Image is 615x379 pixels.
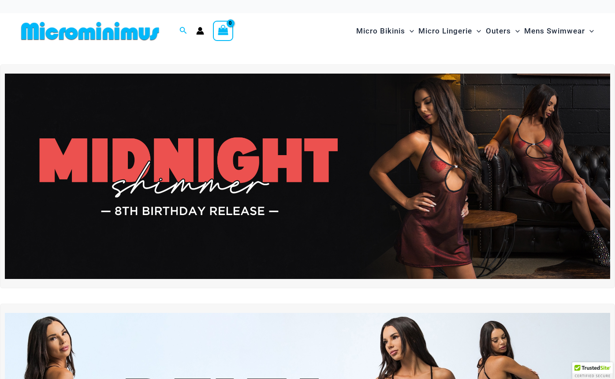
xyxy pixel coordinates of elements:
[585,20,594,42] span: Menu Toggle
[353,16,597,46] nav: Site Navigation
[472,20,481,42] span: Menu Toggle
[572,362,613,379] div: TrustedSite Certified
[511,20,520,42] span: Menu Toggle
[354,18,416,45] a: Micro BikinisMenu ToggleMenu Toggle
[179,26,187,37] a: Search icon link
[522,18,596,45] a: Mens SwimwearMenu ToggleMenu Toggle
[418,20,472,42] span: Micro Lingerie
[213,21,233,41] a: View Shopping Cart, empty
[18,21,163,41] img: MM SHOP LOGO FLAT
[484,18,522,45] a: OutersMenu ToggleMenu Toggle
[524,20,585,42] span: Mens Swimwear
[405,20,414,42] span: Menu Toggle
[416,18,483,45] a: Micro LingerieMenu ToggleMenu Toggle
[196,27,204,35] a: Account icon link
[486,20,511,42] span: Outers
[5,74,610,279] img: Midnight Shimmer Red Dress
[356,20,405,42] span: Micro Bikinis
